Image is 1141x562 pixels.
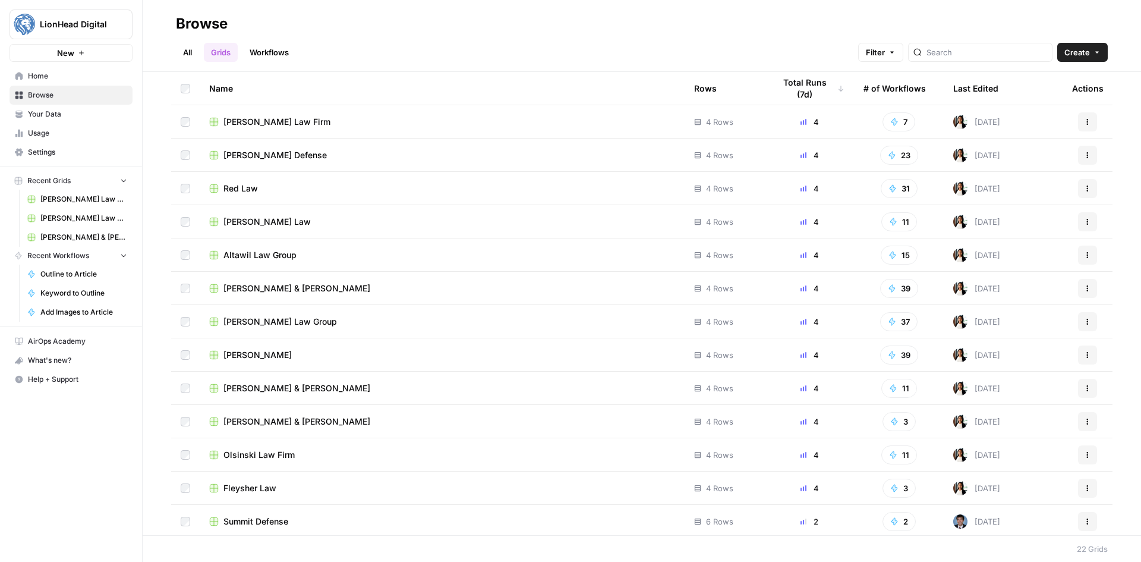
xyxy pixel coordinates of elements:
[880,312,918,331] button: 37
[28,374,127,385] span: Help + Support
[209,149,675,161] a: [PERSON_NAME] Defense
[209,116,675,128] a: [PERSON_NAME] Law Firm
[774,449,844,461] div: 4
[22,265,133,284] a: Outline to Article
[223,249,297,261] span: Altawil Law Group
[223,282,370,294] span: [PERSON_NAME] & [PERSON_NAME]
[774,516,844,528] div: 2
[953,415,1000,429] div: [DATE]
[209,516,675,528] a: Summit Defense
[22,190,133,209] a: [PERSON_NAME] Law Firm
[774,416,844,428] div: 4
[706,416,733,428] span: 4 Rows
[953,115,967,129] img: xqjo96fmx1yk2e67jao8cdkou4un
[223,116,330,128] span: [PERSON_NAME] Law Firm
[223,516,288,528] span: Summit Defense
[953,481,967,495] img: xqjo96fmx1yk2e67jao8cdkou4un
[881,379,917,398] button: 11
[953,481,1000,495] div: [DATE]
[774,249,844,261] div: 4
[953,115,1000,129] div: [DATE]
[28,128,127,139] span: Usage
[774,282,844,294] div: 4
[204,43,238,62] a: Grids
[22,209,133,228] a: [PERSON_NAME] Law Group
[209,216,675,228] a: [PERSON_NAME] Law
[1072,72,1104,105] div: Actions
[774,482,844,494] div: 4
[223,482,276,494] span: Fleysher Law
[953,181,967,196] img: xqjo96fmx1yk2e67jao8cdkou4un
[953,281,1000,296] div: [DATE]
[176,14,228,33] div: Browse
[953,348,1000,362] div: [DATE]
[880,279,918,298] button: 39
[10,351,133,370] button: What's new?
[209,316,675,328] a: [PERSON_NAME] Law Group
[706,216,733,228] span: 4 Rows
[209,416,675,428] a: [PERSON_NAME] & [PERSON_NAME]
[209,449,675,461] a: Olsinski Law Firm
[28,336,127,347] span: AirOps Academy
[10,44,133,62] button: New
[774,349,844,361] div: 4
[880,346,918,365] button: 39
[57,47,74,59] span: New
[27,175,71,186] span: Recent Grids
[40,269,127,280] span: Outline to Article
[28,90,127,101] span: Browse
[706,116,733,128] span: 4 Rows
[223,216,311,228] span: [PERSON_NAME] Law
[953,448,1000,462] div: [DATE]
[209,382,675,394] a: [PERSON_NAME] & [PERSON_NAME]
[953,348,967,362] img: xqjo96fmx1yk2e67jao8cdkou4un
[28,71,127,81] span: Home
[882,512,916,531] button: 2
[1057,43,1108,62] button: Create
[953,381,1000,395] div: [DATE]
[209,282,675,294] a: [PERSON_NAME] & [PERSON_NAME]
[863,72,926,105] div: # of Workflows
[706,183,733,194] span: 4 Rows
[774,116,844,128] div: 4
[953,415,967,429] img: xqjo96fmx1yk2e67jao8cdkou4un
[10,143,133,162] a: Settings
[881,179,918,198] button: 31
[22,284,133,303] a: Keyword to Outline
[223,449,295,461] span: Olsinski Law Firm
[40,288,127,299] span: Keyword to Outline
[223,349,292,361] span: [PERSON_NAME]
[706,149,733,161] span: 4 Rows
[223,316,337,328] span: [PERSON_NAME] Law Group
[953,148,967,162] img: xqjo96fmx1yk2e67jao8cdkou4un
[881,246,918,265] button: 15
[953,281,967,296] img: xqjo96fmx1yk2e67jao8cdkou4un
[27,250,89,261] span: Recent Workflows
[953,315,967,329] img: xqjo96fmx1yk2e67jao8cdkou4un
[22,228,133,247] a: [PERSON_NAME] & [PERSON_NAME]
[880,146,918,165] button: 23
[774,149,844,161] div: 4
[953,248,1000,262] div: [DATE]
[209,72,675,105] div: Name
[22,303,133,322] a: Add Images to Article
[28,109,127,120] span: Your Data
[10,172,133,190] button: Recent Grids
[953,215,967,229] img: xqjo96fmx1yk2e67jao8cdkou4un
[706,316,733,328] span: 4 Rows
[881,212,917,231] button: 11
[10,105,133,124] a: Your Data
[40,18,112,30] span: LionHead Digital
[10,351,132,369] div: What's new?
[774,183,844,194] div: 4
[774,382,844,394] div: 4
[882,479,916,498] button: 3
[953,448,967,462] img: xqjo96fmx1yk2e67jao8cdkou4un
[40,213,127,224] span: [PERSON_NAME] Law Group
[223,183,258,194] span: Red Law
[953,315,1000,329] div: [DATE]
[953,148,1000,162] div: [DATE]
[706,249,733,261] span: 4 Rows
[28,147,127,158] span: Settings
[209,349,675,361] a: [PERSON_NAME]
